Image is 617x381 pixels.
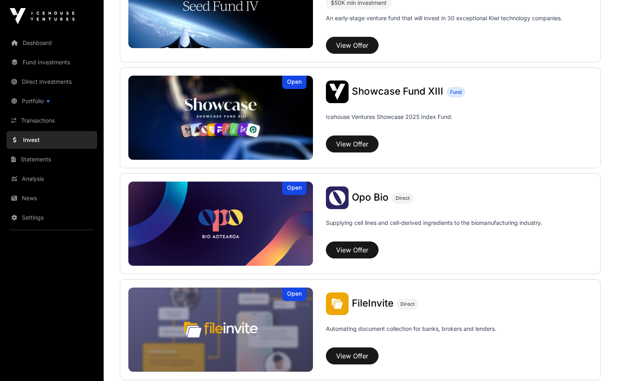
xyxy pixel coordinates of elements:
[352,297,394,309] span: FileInvite
[326,113,453,121] p: Icehouse Ventures Showcase 2025 Index Fund.
[6,92,97,110] a: Portfolio
[450,89,462,95] span: Fund
[6,34,97,52] a: Dashboard
[128,76,313,160] a: Showcase Fund XIIIOpen
[6,170,97,188] a: Analysis
[326,219,542,227] p: Supplying cell lines and cell-derived ingredients to the biomanufacturing industry.
[400,301,415,307] span: Direct
[10,8,74,24] img: Icehouse Ventures Logo
[396,195,410,201] span: Direct
[352,298,394,309] a: FileInvite
[326,241,379,258] button: View Offer
[282,182,306,195] div: Open
[326,325,496,344] p: Automating document collection for banks, brokers and lenders.
[128,288,313,372] img: FileInvite
[352,87,443,97] a: Showcase Fund XIII
[6,112,97,129] a: Transactions
[282,76,306,89] div: Open
[326,14,562,22] p: An early-stage venture fund that will invest in 30 exceptional Kiwi technology companies.
[577,342,617,381] iframe: Chat Widget
[326,135,379,152] button: View Offer
[352,191,389,203] span: Opo Bio
[326,292,349,315] img: FileInvite
[326,80,349,103] img: Showcase Fund XIII
[6,73,97,91] a: Direct Investments
[128,76,313,160] img: Showcase Fund XIII
[6,150,97,168] a: Statements
[128,288,313,372] a: FileInviteOpen
[128,182,313,266] a: Opo BioOpen
[6,131,97,149] a: Invest
[352,193,389,203] a: Opo Bio
[352,85,443,97] span: Showcase Fund XIII
[6,189,97,207] a: News
[128,182,313,266] img: Opo Bio
[326,186,349,209] img: Opo Bio
[282,288,306,301] div: Open
[6,53,97,71] a: Fund Investments
[6,209,97,226] a: Settings
[326,347,379,364] button: View Offer
[326,37,379,54] button: View Offer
